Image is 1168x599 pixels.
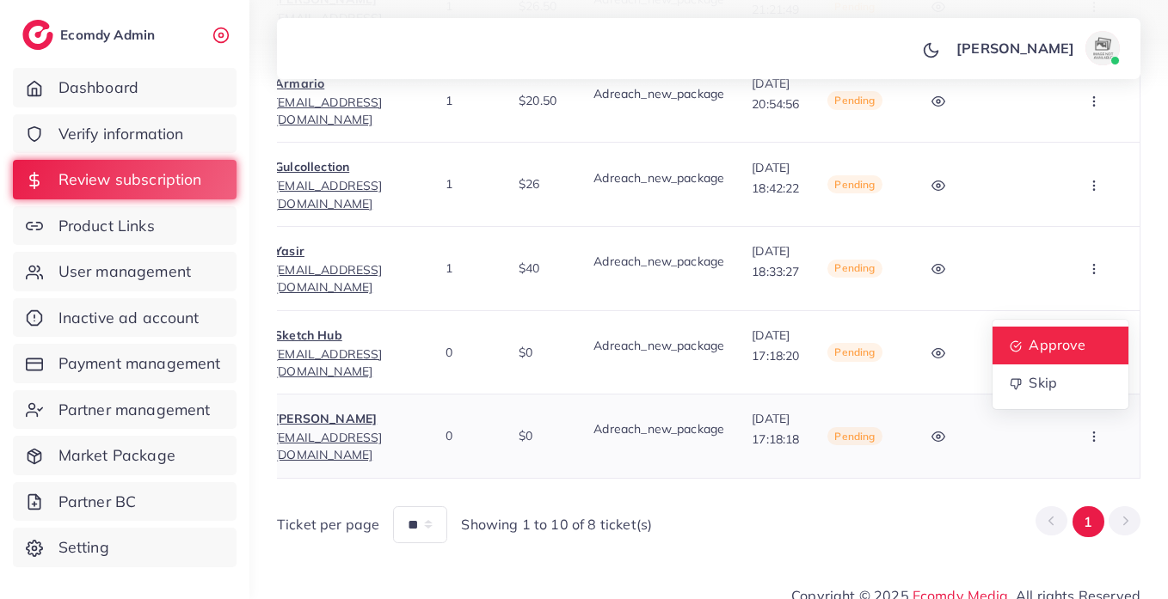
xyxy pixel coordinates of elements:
p: [DATE] 18:33:27 [752,241,800,282]
span: [EMAIL_ADDRESS][DOMAIN_NAME] [274,430,382,462]
span: [EMAIL_ADDRESS][DOMAIN_NAME] [274,178,382,211]
span: Verify information [58,123,184,145]
button: Go to page 1 [1073,506,1104,538]
h2: Ecomdy Admin [60,27,159,43]
span: Approve [1029,336,1085,353]
p: Adreach_new_package [593,83,724,104]
div: 1 [446,260,491,277]
span: [EMAIL_ADDRESS][DOMAIN_NAME] [274,346,382,379]
span: Pending [827,260,882,278]
a: Setting [13,528,237,567]
a: logoEcomdy Admin [22,20,159,50]
div: $26 [519,175,566,193]
a: Partner management [13,390,237,430]
img: avatar [1085,31,1120,65]
div: $20.50 [519,92,566,109]
p: [PERSON_NAME] [274,408,418,429]
a: Payment management [13,344,237,383]
span: Partner BC [58,491,137,513]
a: Market Package [13,436,237,475]
span: User management [58,260,191,283]
p: [DATE] 20:54:56 [752,73,800,114]
span: [EMAIL_ADDRESS][DOMAIN_NAME] [274,95,382,127]
span: Review subscription [58,168,202,191]
span: Inactive ad account [58,307,200,329]
a: Yasir[EMAIL_ADDRESS][DOMAIN_NAME] [274,241,418,296]
a: User management [13,252,237,291]
span: Pending [827,91,882,110]
span: Product Links [58,215,155,237]
span: Skip [1029,374,1057,391]
img: logo [22,20,53,50]
p: Adreach_new_package [593,419,724,439]
span: Dashboard [58,76,138,99]
p: Yasir [274,241,418,261]
p: [DATE] 17:18:18 [752,408,800,449]
p: Sketch Hub [274,325,418,345]
div: 1 [446,175,491,193]
p: Gulcollection [274,156,418,177]
span: Market Package [58,444,175,467]
ul: Pagination [1036,506,1140,538]
div: 0 [446,427,491,444]
a: Gulcollection[EMAIL_ADDRESS][DOMAIN_NAME] [274,156,418,212]
div: $0 [519,344,566,361]
div: $40 [519,260,566,277]
p: [DATE] 18:42:22 [752,157,800,199]
p: [PERSON_NAME] [956,38,1074,58]
span: Ticket per page [277,515,379,535]
a: Armario[EMAIL_ADDRESS][DOMAIN_NAME] [274,73,418,129]
a: Review subscription [13,160,237,199]
p: [DATE] 17:18:20 [752,325,800,366]
span: [EMAIL_ADDRESS][DOMAIN_NAME] [274,262,382,295]
a: Product Links [13,206,237,246]
div: 0 [446,344,491,361]
a: Inactive ad account [13,298,237,338]
span: Setting [58,536,109,559]
span: Pending [827,343,882,362]
div: $0 [519,427,566,444]
span: Showing 1 to 10 of 8 ticket(s) [461,515,652,535]
span: Partner management [58,399,211,421]
div: 1 [446,92,491,109]
a: [PERSON_NAME]avatar [947,31,1127,65]
span: Pending [827,175,882,194]
a: [PERSON_NAME][EMAIL_ADDRESS][DOMAIN_NAME] [274,408,418,464]
span: Payment management [58,352,221,375]
p: Adreach_new_package [593,335,724,356]
p: Adreach_new_package [593,251,724,272]
a: Dashboard [13,68,237,107]
a: Partner BC [13,482,237,522]
span: Pending [827,427,882,446]
a: Verify information [13,114,237,154]
a: Sketch Hub[EMAIL_ADDRESS][DOMAIN_NAME] [274,325,418,381]
p: Adreach_new_package [593,168,724,188]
